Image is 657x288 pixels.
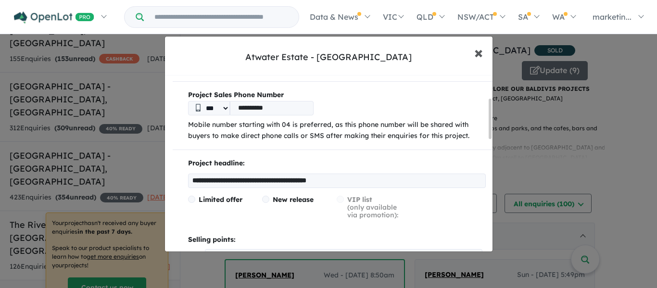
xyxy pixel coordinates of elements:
img: Phone icon [196,104,201,112]
div: Atwater Estate - [GEOGRAPHIC_DATA] [245,51,412,63]
p: Project headline: [188,158,486,169]
p: Mobile number starting with 04 is preferred, as this phone number will be shared with buyers to m... [188,119,486,142]
p: Selling points: [188,234,486,246]
input: Try estate name, suburb, builder or developer [146,7,297,27]
span: × [474,42,483,63]
span: Limited offer [199,195,242,204]
img: Openlot PRO Logo White [14,12,94,24]
span: marketin... [593,12,632,22]
b: Project Sales Phone Number [188,89,486,101]
span: New release [273,195,314,204]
